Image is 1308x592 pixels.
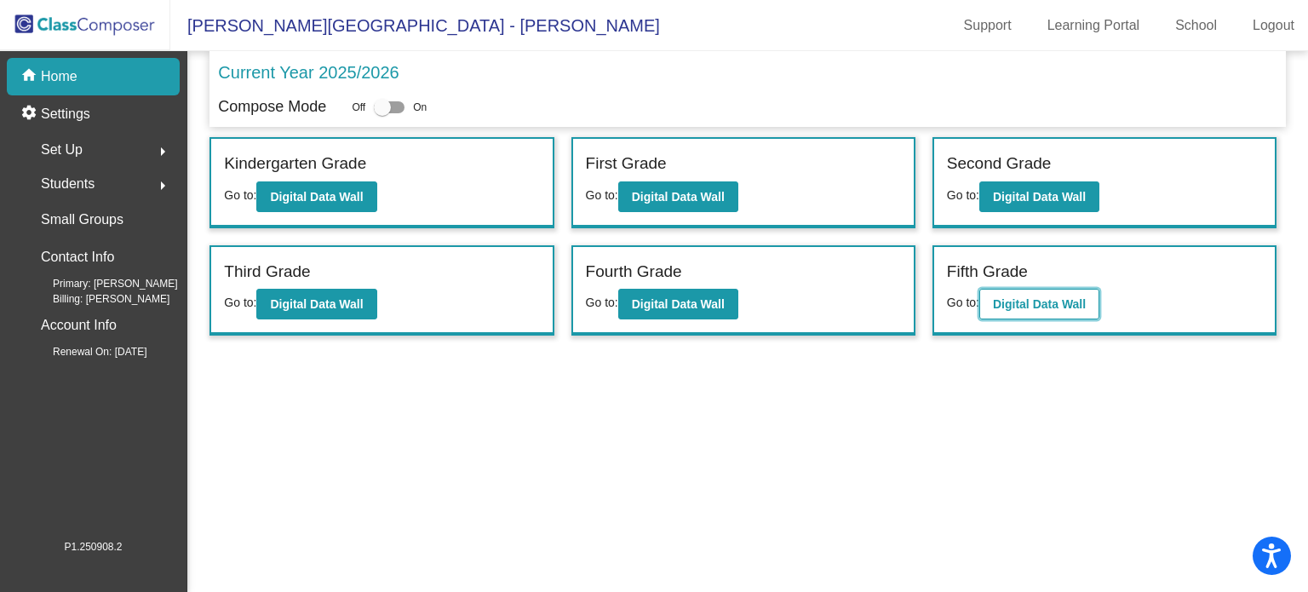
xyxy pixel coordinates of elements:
[170,12,660,39] span: [PERSON_NAME][GEOGRAPHIC_DATA] - [PERSON_NAME]
[586,152,667,176] label: First Grade
[41,208,123,232] p: Small Groups
[586,260,682,285] label: Fourth Grade
[26,344,146,359] span: Renewal On: [DATE]
[224,260,310,285] label: Third Grade
[413,100,427,115] span: On
[1162,12,1231,39] a: School
[152,141,173,162] mat-icon: arrow_right
[20,66,41,87] mat-icon: home
[947,152,1052,176] label: Second Grade
[152,175,173,196] mat-icon: arrow_right
[224,152,366,176] label: Kindergarten Grade
[352,100,365,115] span: Off
[26,291,169,307] span: Billing: [PERSON_NAME]
[950,12,1025,39] a: Support
[618,289,738,319] button: Digital Data Wall
[993,297,1086,311] b: Digital Data Wall
[618,181,738,212] button: Digital Data Wall
[1239,12,1308,39] a: Logout
[26,276,178,291] span: Primary: [PERSON_NAME]
[947,260,1028,285] label: Fifth Grade
[632,190,725,204] b: Digital Data Wall
[947,296,979,309] span: Go to:
[41,138,83,162] span: Set Up
[979,289,1099,319] button: Digital Data Wall
[218,95,326,118] p: Compose Mode
[270,297,363,311] b: Digital Data Wall
[41,66,77,87] p: Home
[256,289,376,319] button: Digital Data Wall
[256,181,376,212] button: Digital Data Wall
[947,188,979,202] span: Go to:
[993,190,1086,204] b: Digital Data Wall
[41,104,90,124] p: Settings
[586,188,618,202] span: Go to:
[632,297,725,311] b: Digital Data Wall
[218,60,399,85] p: Current Year 2025/2026
[41,313,117,337] p: Account Info
[586,296,618,309] span: Go to:
[20,104,41,124] mat-icon: settings
[1034,12,1154,39] a: Learning Portal
[270,190,363,204] b: Digital Data Wall
[41,245,114,269] p: Contact Info
[224,296,256,309] span: Go to:
[979,181,1099,212] button: Digital Data Wall
[41,172,95,196] span: Students
[224,188,256,202] span: Go to:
